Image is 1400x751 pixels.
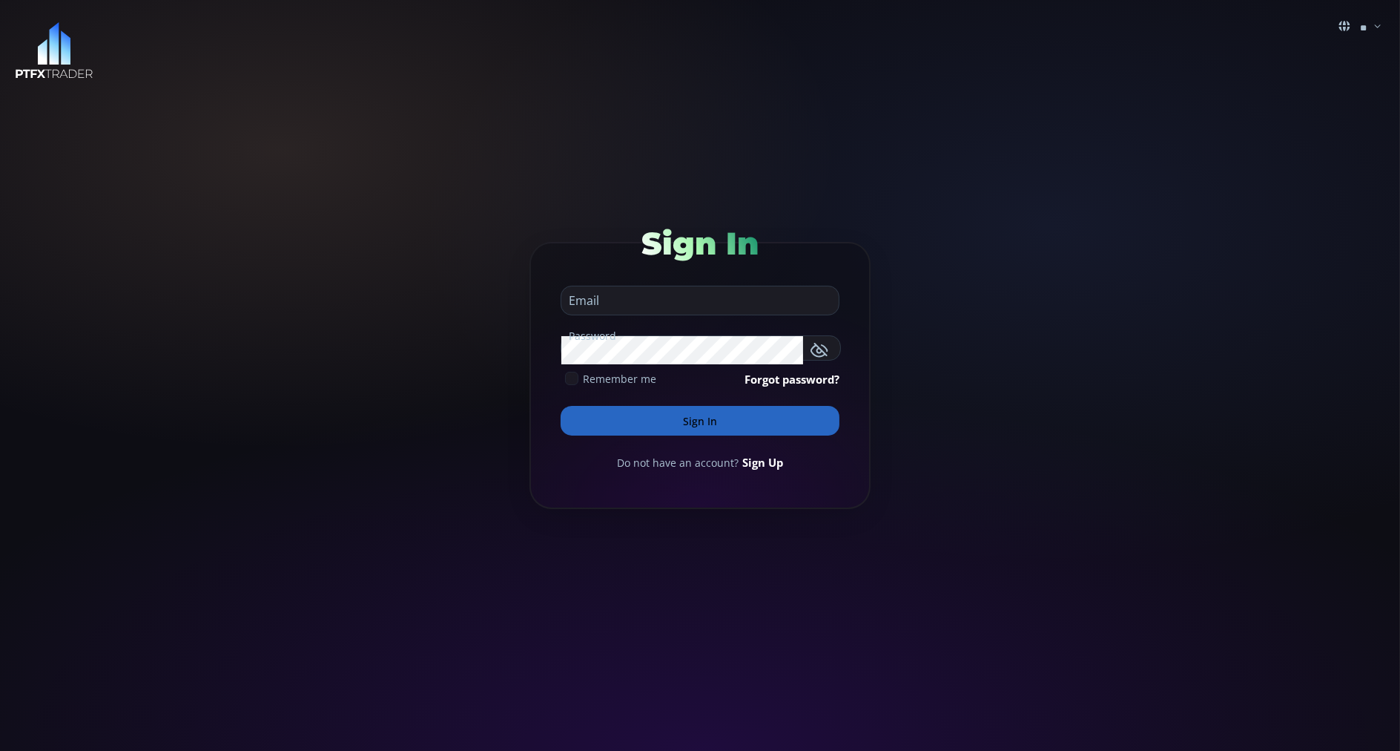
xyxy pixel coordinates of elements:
[742,454,783,470] a: Sign Up
[561,406,839,436] button: Sign In
[641,224,759,263] span: Sign In
[583,371,656,387] span: Remember me
[744,371,839,387] a: Forgot password?
[15,22,93,79] img: LOGO
[561,454,839,470] div: Do not have an account?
